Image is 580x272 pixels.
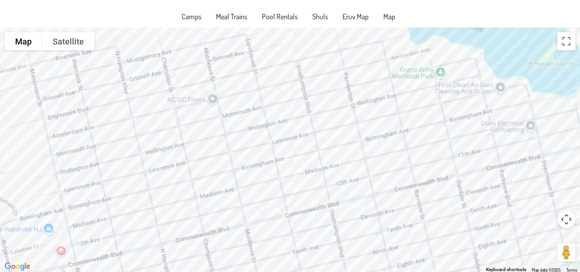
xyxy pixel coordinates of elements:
button: Show satellite imagery [42,32,94,50]
a: Pool Rentals [256,9,303,24]
a: Map [378,9,401,24]
span: Map [383,13,395,20]
button: Map camera controls [557,210,575,228]
a: Meal Trains [210,9,253,24]
button: Toggle fullscreen view [557,32,575,50]
span: Meal Trains [216,13,247,20]
button: Show street map [5,32,42,50]
a: Eruv Map [337,9,374,24]
span: Camps [182,13,201,20]
a: Shuls [307,9,333,24]
span: Pool Rentals [262,13,298,20]
span: Shuls [312,13,328,20]
a: Camps [176,9,207,24]
button: Drag Pegman onto the map to open Street View [557,243,575,261]
span: Eruv Map [342,13,369,20]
